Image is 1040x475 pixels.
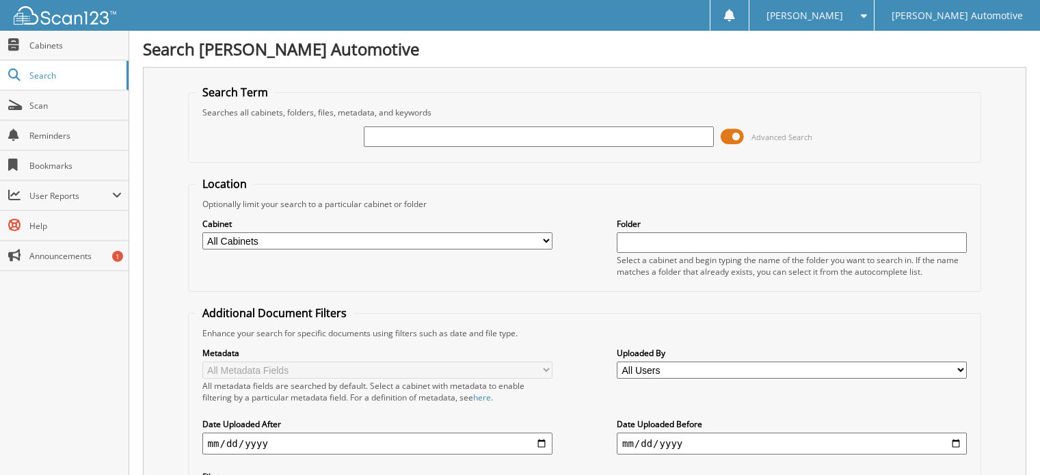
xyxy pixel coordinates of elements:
[196,176,254,191] legend: Location
[202,418,552,430] label: Date Uploaded After
[196,107,974,118] div: Searches all cabinets, folders, files, metadata, and keywords
[143,38,1026,60] h1: Search [PERSON_NAME] Automotive
[29,40,122,51] span: Cabinets
[29,130,122,141] span: Reminders
[29,160,122,172] span: Bookmarks
[112,251,123,262] div: 1
[766,12,843,20] span: [PERSON_NAME]
[14,6,116,25] img: scan123-logo-white.svg
[617,418,967,430] label: Date Uploaded Before
[29,100,122,111] span: Scan
[196,198,974,210] div: Optionally limit your search to a particular cabinet or folder
[196,306,354,321] legend: Additional Document Filters
[202,218,552,230] label: Cabinet
[202,433,552,454] input: start
[202,380,552,403] div: All metadata fields are searched by default. Select a cabinet with metadata to enable filtering b...
[202,347,552,359] label: Metadata
[892,12,1023,20] span: [PERSON_NAME] Automotive
[751,132,812,142] span: Advanced Search
[29,220,122,232] span: Help
[196,327,974,339] div: Enhance your search for specific documents using filters such as date and file type.
[473,392,491,403] a: here
[29,250,122,262] span: Announcements
[617,218,967,230] label: Folder
[29,70,120,81] span: Search
[29,190,112,202] span: User Reports
[196,85,275,100] legend: Search Term
[617,254,967,277] div: Select a cabinet and begin typing the name of the folder you want to search in. If the name match...
[617,433,967,454] input: end
[617,347,967,359] label: Uploaded By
